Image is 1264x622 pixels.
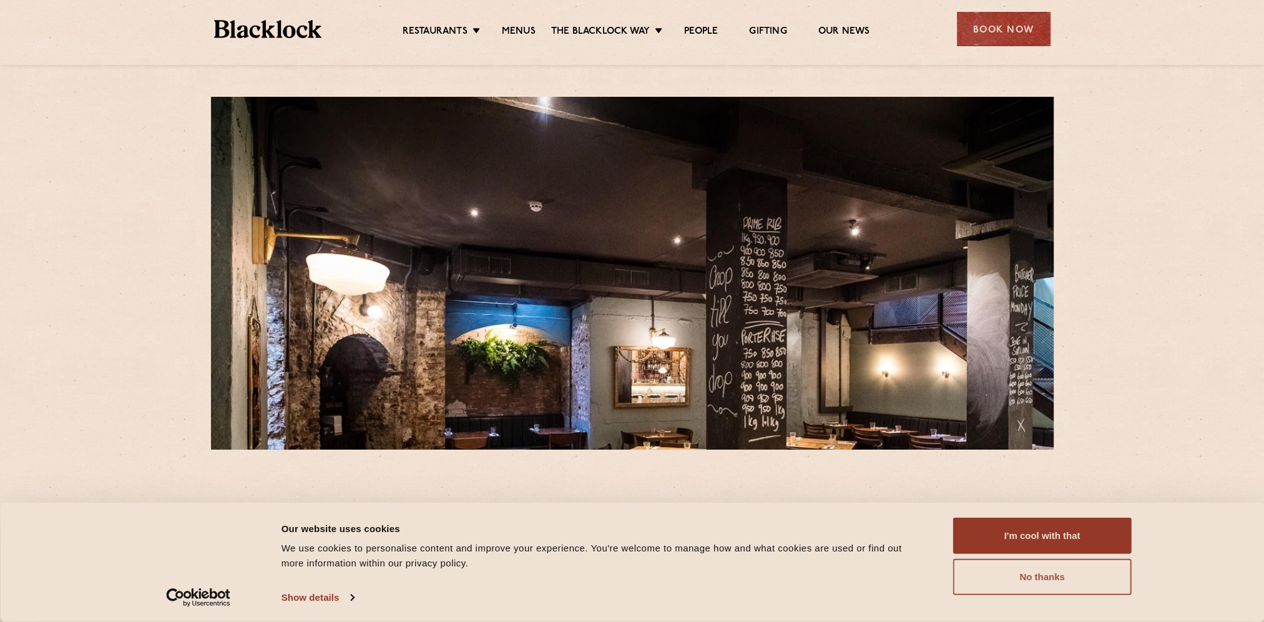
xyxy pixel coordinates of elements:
button: I'm cool with that [953,518,1132,554]
div: Book Now [957,12,1051,46]
button: No thanks [953,559,1132,595]
a: Usercentrics Cookiebot - opens in a new window [144,588,253,607]
a: Menus [502,26,536,39]
a: Our News [818,26,870,39]
a: People [684,26,718,39]
div: Our website uses cookies [282,521,925,536]
img: BL_Textured_Logo-footer-cropped.svg [214,20,322,38]
a: Restaurants [403,26,468,39]
a: Show details [282,588,354,607]
a: Gifting [749,26,786,39]
div: We use cookies to personalise content and improve your experience. You're welcome to manage how a... [282,541,925,571]
a: The Blacklock Way [551,26,650,39]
